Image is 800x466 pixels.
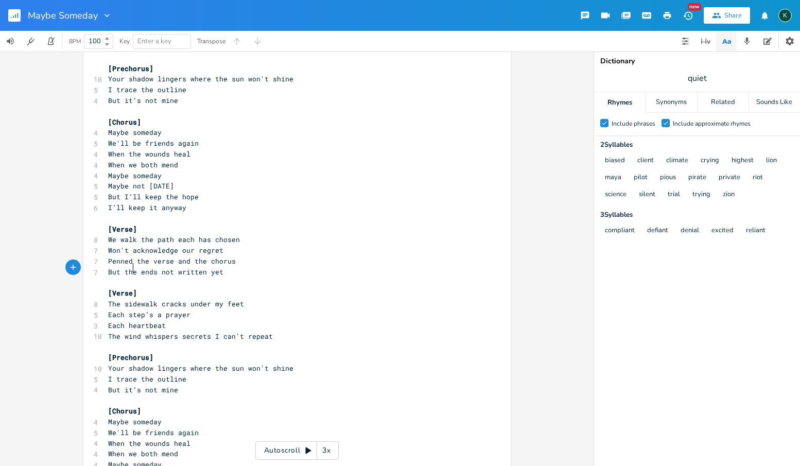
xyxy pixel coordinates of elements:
[108,117,141,127] span: [Chorus]
[108,203,186,212] span: I’ll keep it anyway
[600,142,794,148] div: 2 Syllable s
[108,364,293,373] span: Your shadow lingers where the sun won't shine
[108,192,199,201] span: But I’ll keep the hope
[108,74,293,83] span: Your shadow lingers where the sun won't shine
[753,174,763,182] button: riot
[692,191,710,199] button: trying
[317,441,336,460] div: 3x
[108,225,137,234] span: [Verse]
[108,267,223,277] span: But the ends not written yet
[660,174,676,182] button: pious
[605,157,625,165] button: biased
[108,439,190,448] span: When the wounds heal
[108,64,153,73] span: [Prechorus]
[137,37,171,46] span: Enter a key
[255,441,339,460] div: Autoscroll
[108,310,190,319] span: Each step’s a prayer
[108,256,236,266] span: Penned the verse and the chorus
[701,157,719,165] button: crying
[724,11,742,20] div: Share
[746,227,766,235] button: reliant
[719,174,740,182] button: private
[766,157,777,165] button: lion
[108,428,199,437] span: We'll be friends again
[108,160,178,169] span: When we both mend
[108,353,153,362] span: [Prechorus]
[749,92,800,113] div: Sounds Like
[108,85,186,94] span: I trace the outline
[673,120,751,127] div: Include approximate rhymes
[698,92,749,113] div: Related
[119,38,130,44] div: Key
[637,157,654,165] button: client
[704,7,750,24] button: Share
[108,128,162,137] span: Maybe someday
[108,374,186,384] span: I trace the outline
[108,385,178,394] span: But it’s not mine
[108,406,141,416] span: [Chorus]
[778,9,792,22] div: Koval
[688,73,707,84] span: quiet
[732,157,754,165] button: highest
[688,3,701,11] div: New
[197,38,225,44] div: Transpose
[108,181,174,191] span: Maybe not [DATE]
[108,96,178,105] span: But it’s not mine
[612,120,655,127] div: Include phrases
[108,321,166,330] span: Each heartbeat
[723,191,735,199] button: zion
[688,174,706,182] button: pirate
[711,227,734,235] button: excited
[108,417,162,426] span: Maybe someday
[647,227,668,235] button: defiant
[639,191,655,199] button: silent
[28,11,98,20] span: Maybe Someday
[634,174,648,182] button: pilot
[108,332,273,341] span: The wind whispers secrets I can't repeat
[600,212,794,218] div: 3 Syllable s
[108,171,162,180] span: Maybe someday
[108,449,178,458] span: When we both mend
[605,174,621,182] button: maya
[778,4,792,27] button: K
[646,92,697,113] div: Synonyms
[108,299,244,308] span: The sidewalk cracks under my feet
[605,191,627,199] button: science
[108,246,223,255] span: Won't acknowledge our regret
[108,235,240,244] span: We walk the path each has chosen
[108,288,137,298] span: [Verse]
[677,6,698,25] button: New
[108,149,190,159] span: When the wounds heal
[594,92,645,113] div: Rhymes
[668,191,680,199] button: trial
[600,58,794,65] div: Dictionary
[605,227,635,235] button: compliant
[69,39,81,44] div: BPM
[681,227,699,235] button: denial
[108,139,199,148] span: We'll be friends again
[666,157,688,165] button: climate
